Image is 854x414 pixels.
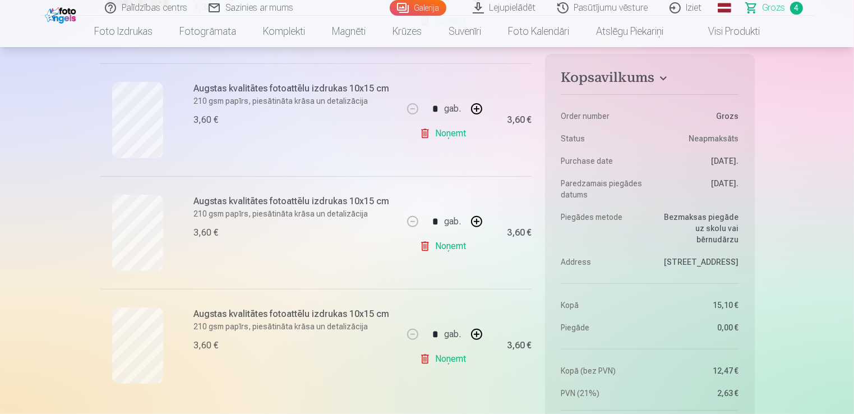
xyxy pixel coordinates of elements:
[561,155,644,167] dt: Purchase date
[419,122,470,145] a: Noņemt
[194,208,396,219] p: 210 gsm papīrs, piesātināta krāsa un detalizācija
[444,95,461,122] div: gab.
[194,113,219,127] div: 3,60 €
[561,388,644,399] dt: PVN (21%)
[561,300,644,311] dt: Kopā
[561,178,644,200] dt: Paredzamais piegādes datums
[655,211,739,245] dd: Bezmaksas piegāde uz skolu vai bērnudārzu
[677,16,773,47] a: Visi produkti
[507,117,532,123] div: 3,60 €
[763,1,786,15] span: Grozs
[655,388,739,399] dd: 2,63 €
[45,4,79,24] img: /fa1
[444,321,461,348] div: gab.
[435,16,495,47] a: Suvenīri
[583,16,677,47] a: Atslēgu piekariņi
[194,82,396,95] h6: Augstas kvalitātes fotoattēlu izdrukas 10x15 cm
[194,307,396,321] h6: Augstas kvalitātes fotoattēlu izdrukas 10x15 cm
[250,16,318,47] a: Komplekti
[561,133,644,144] dt: Status
[561,322,644,333] dt: Piegāde
[689,133,739,144] span: Neapmaksāts
[655,155,739,167] dd: [DATE].
[379,16,435,47] a: Krūzes
[194,95,396,107] p: 210 gsm papīrs, piesātināta krāsa un detalizācija
[194,321,396,332] p: 210 gsm papīrs, piesātināta krāsa un detalizācija
[507,342,532,349] div: 3,60 €
[318,16,379,47] a: Magnēti
[790,2,803,15] span: 4
[561,111,644,122] dt: Order number
[561,70,738,90] button: Kopsavilkums
[655,111,739,122] dd: Grozs
[655,178,739,200] dd: [DATE].
[655,322,739,333] dd: 0,00 €
[561,365,644,376] dt: Kopā (bez PVN)
[194,226,219,240] div: 3,60 €
[419,235,470,257] a: Noņemt
[561,211,644,245] dt: Piegādes metode
[655,300,739,311] dd: 15,10 €
[194,339,219,352] div: 3,60 €
[81,16,166,47] a: Foto izdrukas
[561,256,644,268] dt: Address
[655,256,739,268] dd: [STREET_ADDRESS]
[194,195,396,208] h6: Augstas kvalitātes fotoattēlu izdrukas 10x15 cm
[495,16,583,47] a: Foto kalendāri
[444,208,461,235] div: gab.
[419,348,470,370] a: Noņemt
[166,16,250,47] a: Fotogrāmata
[507,229,532,236] div: 3,60 €
[655,365,739,376] dd: 12,47 €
